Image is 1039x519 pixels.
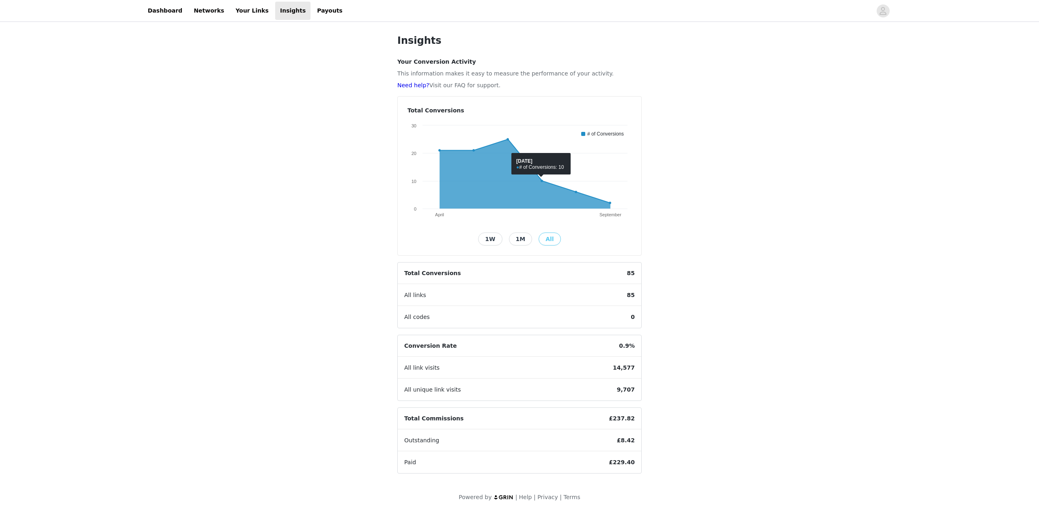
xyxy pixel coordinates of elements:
a: Your Links [231,2,274,20]
text: 20 [412,151,416,156]
text: September [599,212,621,217]
div: avatar [879,4,887,17]
span: | [515,494,517,500]
button: 1W [478,233,502,246]
text: # of Conversions [587,131,624,137]
span: | [560,494,562,500]
span: Conversion Rate [398,335,463,357]
p: This information makes it easy to measure the performance of your activity. [397,69,642,78]
span: £229.40 [602,452,641,473]
span: All unique link visits [398,379,468,401]
a: Terms [563,494,580,500]
h4: Total Conversions [407,106,632,115]
text: 0 [414,207,416,211]
span: All codes [398,306,436,328]
span: All link visits [398,357,446,379]
span: 85 [621,263,641,284]
span: £237.82 [602,408,641,429]
span: Powered by [459,494,491,500]
span: Paid [398,452,422,473]
text: 10 [412,179,416,184]
a: Dashboard [143,2,187,20]
span: 14,577 [606,357,641,379]
a: Payouts [312,2,347,20]
span: | [534,494,536,500]
span: 0 [624,306,641,328]
span: Total Commissions [398,408,470,429]
span: All links [398,284,433,306]
span: Total Conversions [398,263,468,284]
span: 85 [621,284,641,306]
a: Insights [275,2,310,20]
a: Help [519,494,532,500]
button: 1M [509,233,532,246]
span: 0.9% [612,335,641,357]
text: April [435,212,444,217]
text: 30 [412,123,416,128]
a: Need help? [397,82,429,88]
h1: Insights [397,33,642,48]
h4: Your Conversion Activity [397,58,642,66]
span: 9,707 [610,379,641,401]
img: logo [494,495,514,500]
p: Visit our FAQ for support. [397,81,642,90]
span: £8.42 [610,430,641,451]
a: Networks [189,2,229,20]
span: Outstanding [398,430,446,451]
a: Privacy [537,494,558,500]
button: All [539,233,560,246]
